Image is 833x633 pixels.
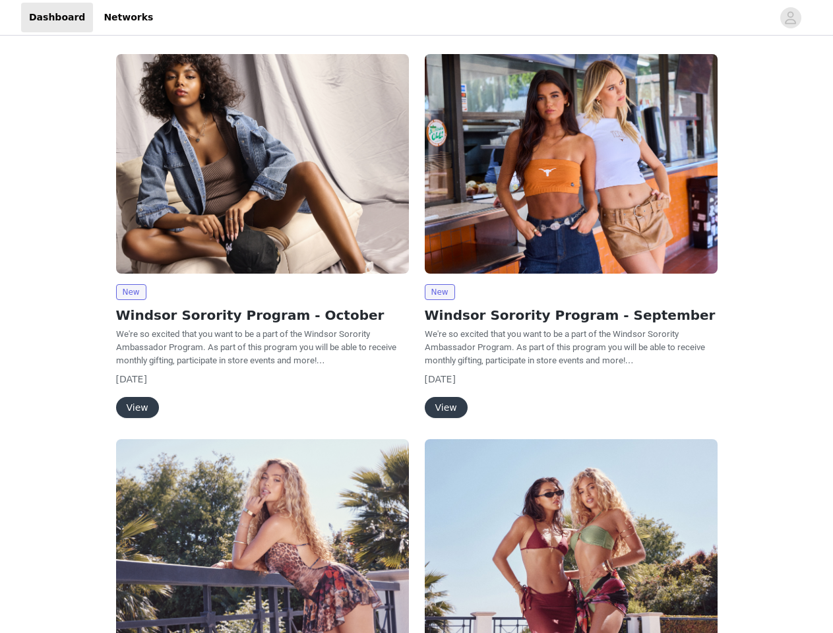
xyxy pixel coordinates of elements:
[21,3,93,32] a: Dashboard
[784,7,797,28] div: avatar
[425,397,468,418] button: View
[425,54,718,274] img: Windsor
[116,374,147,384] span: [DATE]
[116,305,409,325] h2: Windsor Sorority Program - October
[116,329,396,365] span: We're so excited that you want to be a part of the Windsor Sorority Ambassador Program. As part o...
[116,397,159,418] button: View
[116,54,409,274] img: Windsor
[425,374,456,384] span: [DATE]
[425,329,705,365] span: We're so excited that you want to be a part of the Windsor Sorority Ambassador Program. As part o...
[425,284,455,300] span: New
[425,403,468,413] a: View
[116,284,146,300] span: New
[425,305,718,325] h2: Windsor Sorority Program - September
[96,3,161,32] a: Networks
[116,403,159,413] a: View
